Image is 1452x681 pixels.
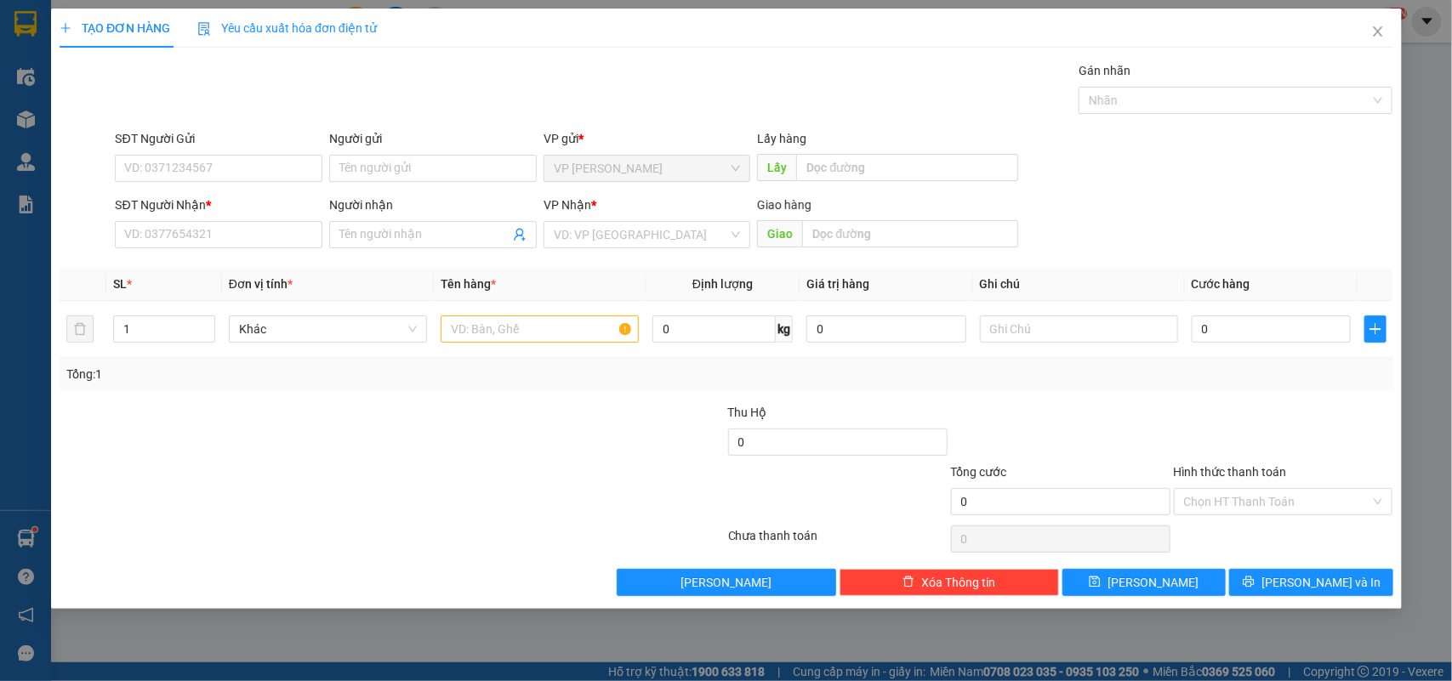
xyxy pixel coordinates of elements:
input: Ghi Chú [979,315,1177,343]
span: delete [903,576,914,589]
span: Định lượng [692,277,753,291]
span: VP Nhận [544,198,591,212]
button: Close [1353,9,1401,56]
div: Người gửi [329,129,537,148]
span: Lấy hàng [757,132,806,145]
b: BIÊN NHẬN GỬI HÀNG HÓA [110,25,163,163]
span: kg [776,315,793,343]
span: Đơn vị tính [229,277,293,291]
button: plus [1364,315,1386,343]
input: Dọc đường [802,220,1018,247]
span: Giao hàng [757,198,811,212]
span: save [1089,576,1101,589]
div: VP gửi [544,129,751,148]
b: [PERSON_NAME] [21,110,96,190]
span: [PERSON_NAME] và In [1261,573,1381,592]
span: Giá trị hàng [806,277,869,291]
span: [PERSON_NAME] [680,573,772,592]
b: [DOMAIN_NAME] [143,65,234,78]
th: Ghi chú [972,268,1184,301]
span: TẠO ĐƠN HÀNG [60,21,170,35]
div: Người nhận [329,196,537,214]
div: Tổng: 1 [66,365,561,383]
button: printer[PERSON_NAME] và In [1229,569,1392,596]
button: deleteXóa Thông tin [839,569,1058,596]
label: Gán nhãn [1079,64,1130,77]
span: plus [60,22,71,34]
span: plus [1365,322,1385,336]
span: user-add [513,228,527,241]
span: Yêu cầu xuất hóa đơn điện tử [197,21,377,35]
button: delete [66,315,94,343]
span: Tổng cước [950,465,1006,479]
input: 0 [806,315,966,343]
div: Chưa thanh toán [726,526,949,556]
span: close [1370,25,1384,38]
span: Cước hàng [1191,277,1250,291]
span: Khác [239,316,417,342]
img: logo.jpg [185,21,225,62]
span: SL [113,277,127,291]
span: Lấy [757,154,796,181]
div: SĐT Người Gửi [115,129,322,148]
span: Thu Hộ [727,406,766,419]
input: Dọc đường [796,154,1018,181]
label: Hình thức thanh toán [1173,465,1286,479]
span: printer [1243,576,1255,589]
button: save[PERSON_NAME] [1062,569,1225,596]
div: SĐT Người Nhận [115,196,322,214]
span: Xóa Thông tin [921,573,995,592]
span: Tên hàng [441,277,496,291]
span: VP Phan Thiết [554,156,741,181]
img: icon [197,22,211,36]
input: VD: Bàn, Ghế [441,315,639,343]
span: Giao [757,220,802,247]
button: [PERSON_NAME] [617,569,836,596]
li: (c) 2017 [143,81,234,102]
span: [PERSON_NAME] [1108,573,1199,592]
